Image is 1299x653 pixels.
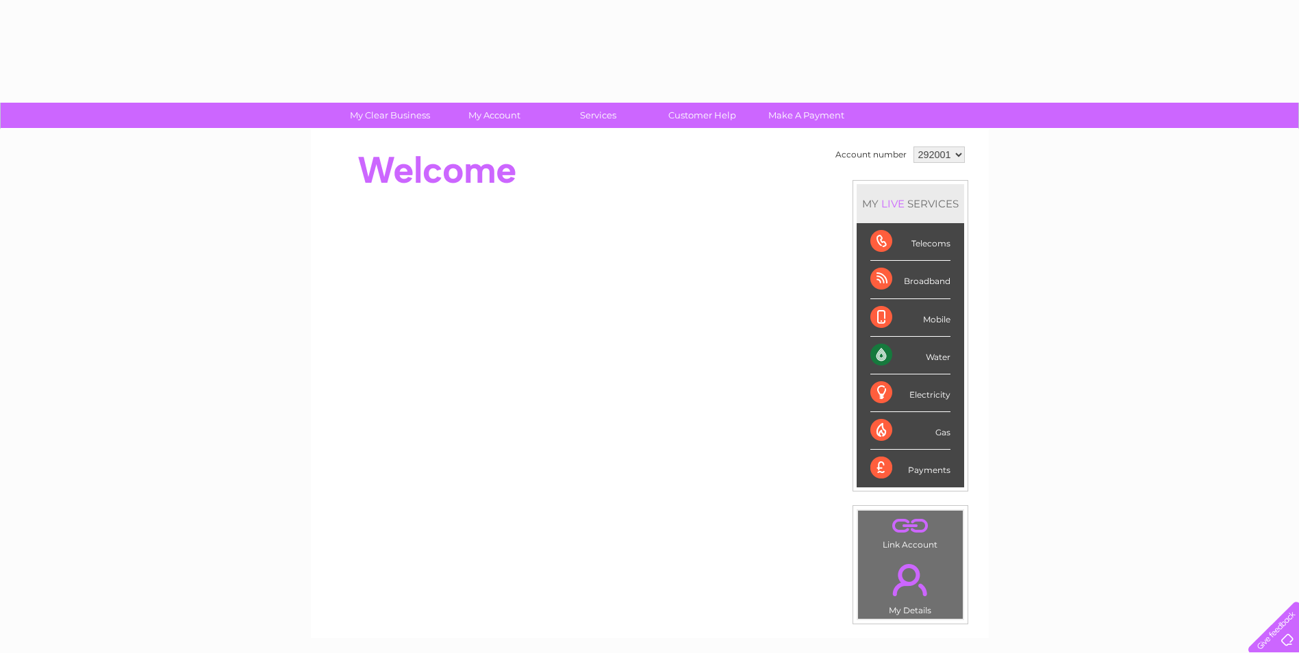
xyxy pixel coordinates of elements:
a: . [861,556,959,604]
a: Customer Help [646,103,759,128]
div: Gas [870,412,950,450]
a: Services [542,103,655,128]
div: Telecoms [870,223,950,261]
a: . [861,514,959,538]
a: Make A Payment [750,103,863,128]
div: Payments [870,450,950,487]
div: Mobile [870,299,950,337]
div: MY SERVICES [857,184,964,223]
div: Water [870,337,950,374]
div: Broadband [870,261,950,298]
a: My Clear Business [333,103,446,128]
div: LIVE [879,197,907,210]
div: Electricity [870,374,950,412]
td: My Details [857,552,963,619]
td: Account number [832,143,910,166]
a: My Account [438,103,551,128]
td: Link Account [857,510,963,553]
